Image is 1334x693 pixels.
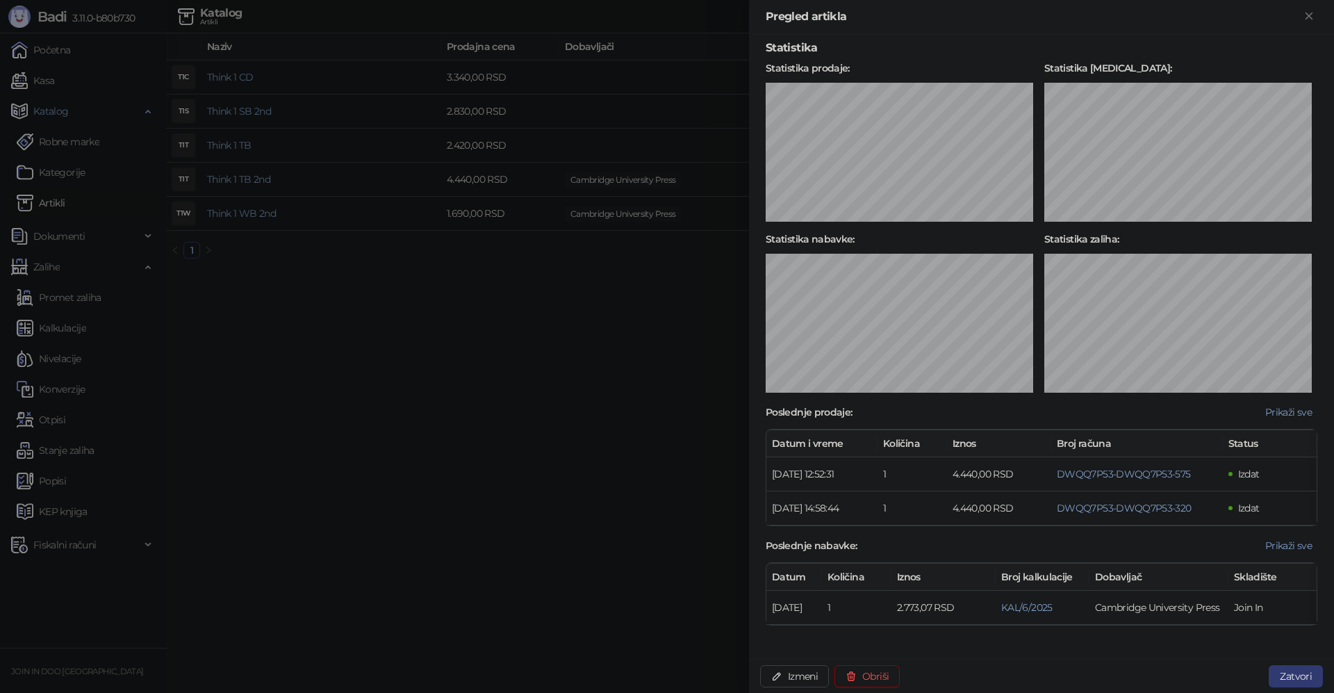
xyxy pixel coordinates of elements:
[996,564,1089,591] th: Broj kalkulacije
[1260,404,1317,421] button: Prikaži sve
[766,539,857,552] strong: Poslednje nabavke :
[766,406,853,418] strong: Poslednje prodaje :
[822,564,891,591] th: Količina
[1228,591,1322,625] td: Join In
[1001,601,1053,614] button: KAL/6/2025
[1260,537,1317,554] button: Prikaži sve
[878,430,947,457] th: Količina
[947,430,1051,457] th: Iznos
[1238,502,1260,514] span: Izdat
[766,591,822,625] td: [DATE]
[834,665,900,687] button: Obriši
[1089,564,1228,591] th: Dobavljač
[766,233,855,245] strong: Statistika nabavke :
[766,491,878,525] td: [DATE] 14:58:44
[766,457,878,491] td: [DATE] 12:52:31
[760,665,829,687] button: Izmeni
[1301,8,1317,25] button: Zatvori
[891,564,996,591] th: Iznos
[891,591,996,625] td: 2.773,07 RSD
[947,457,1051,491] td: 4.440,00 RSD
[1044,233,1119,245] strong: Statistika zaliha :
[1057,502,1192,514] button: DWQQ7P53-DWQQ7P53-320
[1051,430,1223,457] th: Broj računa
[766,62,850,74] strong: Statistika prodaje :
[1238,468,1260,480] span: Izdat
[1265,406,1312,418] span: Prikaži sve
[947,491,1051,525] td: 4.440,00 RSD
[766,564,822,591] th: Datum
[766,8,1301,25] div: Pregled artikla
[766,430,878,457] th: Datum i vreme
[1089,591,1228,625] td: Cambridge University Press
[1265,539,1312,552] span: Prikaži sve
[1057,468,1191,480] button: DWQQ7P53-DWQQ7P53-575
[1269,665,1323,687] button: Zatvori
[878,457,947,491] td: 1
[1044,62,1171,74] strong: Statistika [MEDICAL_DATA] :
[1228,564,1322,591] th: Skladište
[878,491,947,525] td: 1
[766,40,1317,56] h5: Statistika
[822,591,891,625] td: 1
